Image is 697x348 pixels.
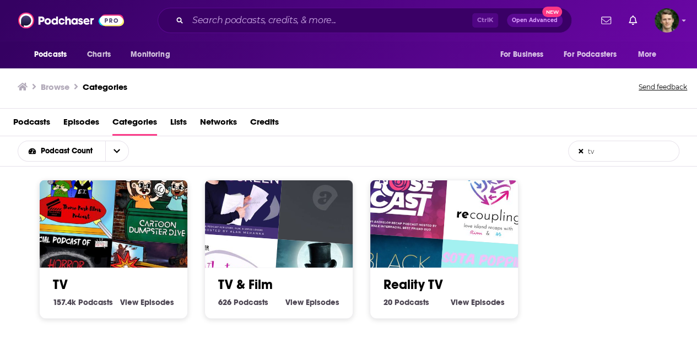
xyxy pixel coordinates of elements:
button: open menu [105,141,128,161]
button: open menu [18,147,105,155]
a: Lists [170,113,187,136]
span: Episodes [306,297,339,307]
button: open menu [556,44,633,65]
span: Logged in as drew.kilman [655,8,679,33]
a: 157.4k TV Podcasts [53,297,113,307]
div: Search podcasts, credits, & more... [158,8,572,33]
span: 20 [383,297,392,307]
span: 626 [218,297,231,307]
button: open menu [26,44,81,65]
span: Episodes [471,297,505,307]
a: Charts [80,44,117,65]
span: Episodes [141,297,174,307]
a: Categories [83,82,127,92]
img: SCRIPT2SCREEN [190,144,284,239]
img: User Profile [655,8,679,33]
img: Podchaser - Follow, Share and Rate Podcasts [18,10,124,31]
button: Send feedback [635,79,690,95]
img: Recoupling | 'Love Island USA' Recaps with Rim and AB [443,151,538,245]
span: Podcasts [395,297,429,307]
span: Ctrl K [472,13,498,28]
img: Cartoon Dumpster Dive [112,151,207,245]
button: open menu [492,44,557,65]
span: Podcasts [234,297,268,307]
a: Networks [200,113,237,136]
span: New [542,7,562,17]
span: View [120,297,138,307]
button: open menu [630,44,671,65]
span: For Podcasters [564,47,617,62]
span: Podcasts [78,297,113,307]
a: Episodes [63,113,99,136]
a: View Reality TV Episodes [451,297,505,307]
a: Reality TV [383,276,443,293]
img: Theme Park Films Podcast [24,144,119,239]
a: 626 TV & Film Podcasts [218,297,268,307]
a: 20 Reality TV Podcasts [383,297,429,307]
span: View [451,297,469,307]
a: Podcasts [13,113,50,136]
a: TV [53,276,68,293]
a: View TV & Film Episodes [285,297,339,307]
button: Open AdvancedNew [507,14,563,27]
input: Search podcasts, credits, & more... [188,12,472,29]
button: Show profile menu [655,8,679,33]
span: Charts [87,47,111,62]
span: Podcasts [34,47,67,62]
img: The Rosecast | 'Bachelor' Recaps with Rim and AB [355,144,450,239]
span: More [638,47,657,62]
a: View TV Episodes [120,297,174,307]
span: Open Advanced [512,18,558,23]
h2: Choose List sort [18,141,146,162]
a: Show notifications dropdown [624,11,641,30]
button: open menu [123,44,184,65]
h3: Browse [41,82,69,92]
span: Podcast Count [41,147,96,155]
span: For Business [500,47,543,62]
span: 157.4k [53,297,76,307]
a: Credits [250,113,279,136]
img: The Composers [278,151,372,245]
span: View [285,297,304,307]
a: TV & Film [218,276,273,293]
a: Categories [112,113,157,136]
a: Show notifications dropdown [597,11,615,30]
span: Monitoring [131,47,170,62]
